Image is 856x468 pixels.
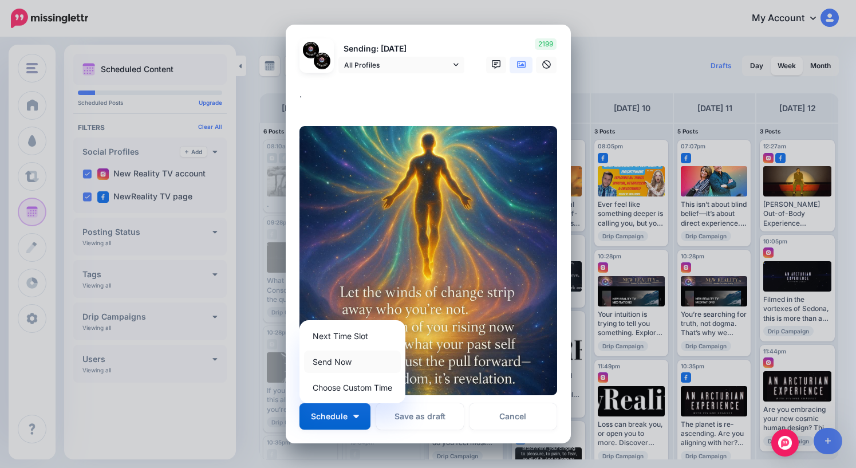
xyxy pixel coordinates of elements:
[470,403,557,430] a: Cancel
[311,412,348,420] span: Schedule
[771,429,799,457] div: Open Intercom Messenger
[353,415,359,418] img: arrow-down-white.png
[299,320,405,403] div: Schedule
[299,126,557,395] img: G7QNV5PB9C01B2SORFDHRUUWPI41JDGK.jpg
[535,38,557,50] span: 2199
[376,403,464,430] button: Save as draft
[338,57,464,73] a: All Profiles
[304,325,401,347] a: Next Time Slot
[304,376,401,399] a: Choose Custom Time
[299,403,370,430] button: Schedule
[344,59,451,71] span: All Profiles
[299,88,563,101] div: .
[314,53,330,69] img: 472753704_10160185472851537_7242961054534619338_n-bsa151758.jpg
[303,42,319,58] img: 472449953_1281368356257536_7554451743400192894_n-bsa151736.jpg
[304,351,401,373] a: Send Now
[338,42,464,56] p: Sending: [DATE]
